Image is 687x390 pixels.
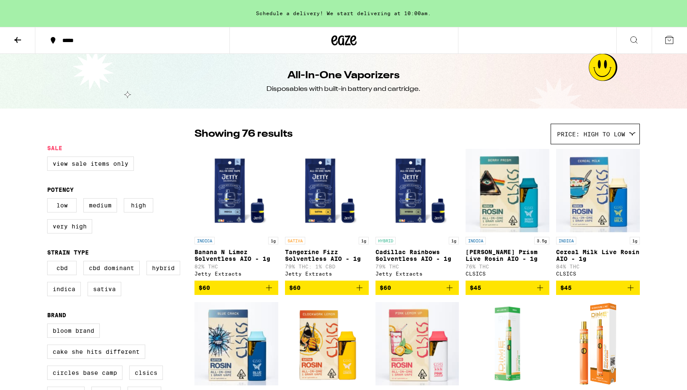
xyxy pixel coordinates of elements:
button: Add to bag [375,281,459,295]
img: CLSICS - Berry Prism Live Rosin AIO - 1g [466,149,549,233]
p: 1g [359,237,369,244]
label: Indica [47,282,81,296]
img: CLSICS - Cereal Milk Live Rosin AIO - 1g [556,149,640,233]
button: Add to bag [556,281,640,295]
label: Cake She Hits Different [47,345,145,359]
img: Jetty Extracts - Cadillac Rainbows Solventless AIO - 1g [375,149,459,233]
a: Open page for Tangerine Fizz Solventless AIO - 1g from Jetty Extracts [285,149,369,281]
p: 1g [630,237,640,244]
p: INDICA [556,237,576,244]
p: Cereal Milk Live Rosin AIO - 1g [556,249,640,262]
img: CLSICS - Blue Crack Live Rosin AIO - 1g [194,302,278,386]
p: Cadillac Rainbows Solventless AIO - 1g [375,249,459,262]
p: 1g [449,237,459,244]
img: Jetty Extracts - Tangerine Fizz Solventless AIO - 1g [285,149,369,233]
a: Open page for Cereal Milk Live Rosin AIO - 1g from CLSICS [556,149,640,281]
span: $45 [470,284,481,291]
p: Tangerine Fizz Solventless AIO - 1g [285,249,369,262]
p: 3.5g [534,237,549,244]
label: Medium [83,198,117,212]
h1: All-In-One Vaporizers [288,69,399,83]
a: Open page for Berry Prism Live Rosin AIO - 1g from CLSICS [466,149,549,281]
div: Jetty Extracts [285,271,369,276]
label: CLSICS [129,366,163,380]
p: HYBRID [375,237,396,244]
a: Open page for Cadillac Rainbows Solventless AIO - 1g from Jetty Extracts [375,149,459,281]
p: INDICA [466,237,486,244]
span: $60 [380,284,391,291]
span: $60 [289,284,301,291]
label: Circles Base Camp [47,366,122,380]
label: Bloom Brand [47,324,100,338]
p: [PERSON_NAME] Prism Live Rosin AIO - 1g [466,249,549,262]
legend: Brand [47,312,66,318]
button: Add to bag [285,281,369,295]
p: 82% THC [194,264,278,269]
div: CLSICS [466,271,549,276]
p: Showing 76 results [194,127,293,141]
img: DIME - Key Lime Pie Signature AIO - 1g [466,302,549,386]
p: 1g [268,237,278,244]
img: Jetty Extracts - Banana N Limez Solventless AIO - 1g [194,149,278,233]
label: Very High [47,219,92,233]
button: Add to bag [466,281,549,295]
span: Hi. Need any help? [5,6,61,13]
legend: Potency [47,186,74,193]
label: CBD Dominant [83,261,140,275]
label: CBD [47,261,77,275]
p: 84% THC [556,264,640,269]
p: 79% THC: 1% CBD [285,264,369,269]
p: Banana N Limez Solventless AIO - 1g [194,249,278,262]
div: Jetty Extracts [375,271,459,276]
span: $60 [199,284,210,291]
a: Open page for Banana N Limez Solventless AIO - 1g from Jetty Extracts [194,149,278,281]
label: View Sale Items Only [47,157,134,171]
div: Disposables with built-in battery and cartridge. [266,85,421,94]
p: 79% THC [375,264,459,269]
img: CLSICS - Clockwork Lemon Live Rosin AIO - 1g [285,302,369,386]
label: High [124,198,153,212]
img: DIME - Peach Kush Signature AIO - 1g [574,302,622,386]
label: Hybrid [146,261,180,275]
span: $45 [560,284,572,291]
img: CLSICS - Pink Lemon Up Live Rosin AIO - 1g [375,302,459,386]
label: Sativa [88,282,121,296]
label: Low [47,198,77,212]
button: Add to bag [194,281,278,295]
legend: Sale [47,145,62,151]
p: 76% THC [466,264,549,269]
span: Price: High to Low [557,131,625,138]
p: INDICA [194,237,215,244]
legend: Strain Type [47,249,89,256]
div: CLSICS [556,271,640,276]
div: Jetty Extracts [194,271,278,276]
p: SATIVA [285,237,305,244]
